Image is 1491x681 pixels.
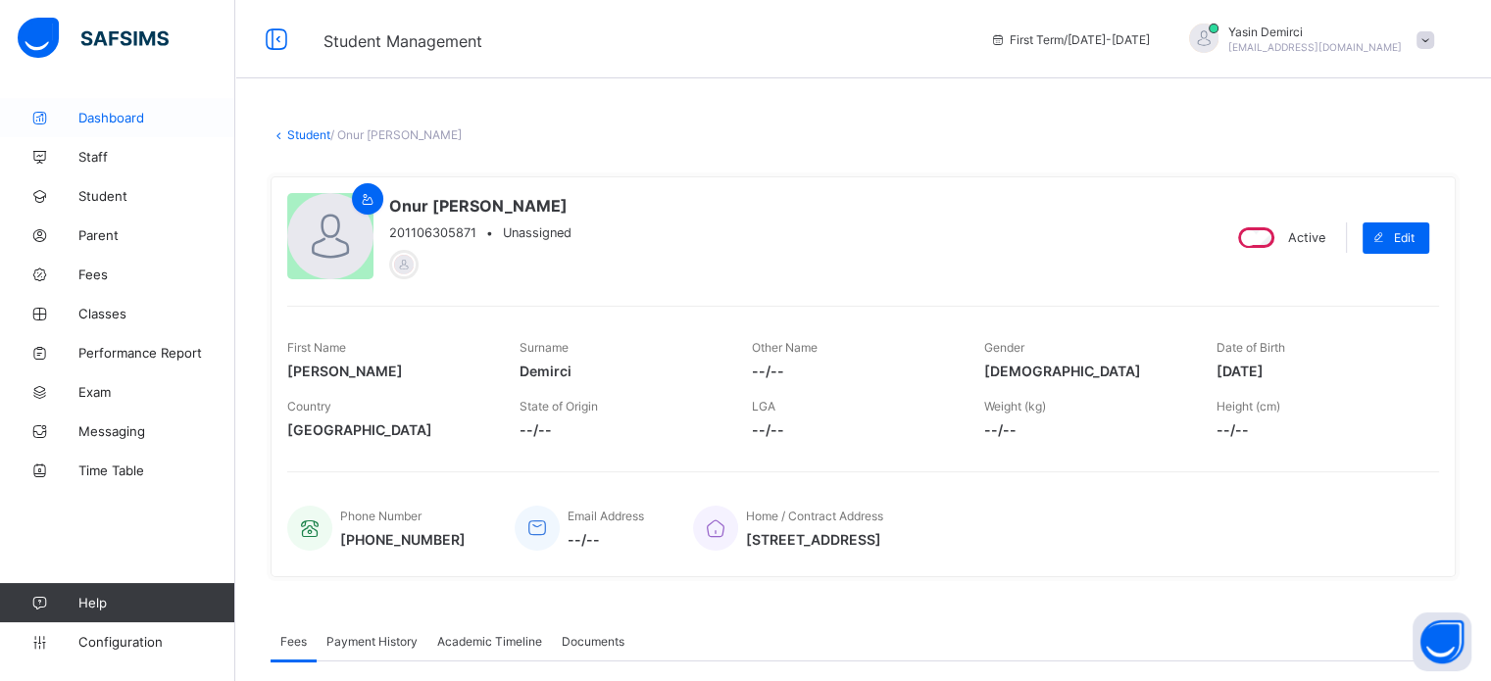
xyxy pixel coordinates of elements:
[1228,41,1402,53] span: [EMAIL_ADDRESS][DOMAIN_NAME]
[287,127,330,142] a: Student
[389,225,476,240] span: 201106305871
[1228,24,1402,39] span: Yasin Demirci
[984,363,1187,379] span: [DEMOGRAPHIC_DATA]
[1217,421,1419,438] span: --/--
[520,340,569,355] span: Surname
[78,345,235,361] span: Performance Report
[990,32,1150,47] span: session/term information
[437,634,542,649] span: Academic Timeline
[389,196,572,216] span: Onur [PERSON_NAME]
[18,18,169,59] img: safsims
[1217,399,1280,413] span: Height (cm)
[280,634,307,649] span: Fees
[78,267,235,282] span: Fees
[340,531,466,548] span: [PHONE_NUMBER]
[520,399,598,413] span: State of Origin
[752,363,955,379] span: --/--
[78,384,235,400] span: Exam
[1288,230,1325,245] span: Active
[389,225,572,240] div: •
[752,421,955,438] span: --/--
[984,340,1024,355] span: Gender
[287,340,346,355] span: First Name
[78,149,235,165] span: Staff
[746,531,883,548] span: [STREET_ADDRESS]
[503,225,572,240] span: Unassigned
[1394,230,1415,245] span: Edit
[1217,340,1285,355] span: Date of Birth
[330,127,462,142] span: / Onur [PERSON_NAME]
[746,509,883,523] span: Home / Contract Address
[323,31,482,51] span: Student Management
[78,423,235,439] span: Messaging
[520,421,722,438] span: --/--
[78,462,235,478] span: Time Table
[984,399,1046,413] span: Weight (kg)
[78,188,235,204] span: Student
[1413,612,1471,671] button: Open asap
[287,399,331,413] span: Country
[1169,24,1444,56] div: YasinDemirci
[520,363,722,379] span: Demirci
[78,227,235,243] span: Parent
[340,509,422,523] span: Phone Number
[752,340,818,355] span: Other Name
[78,595,234,610] span: Help
[78,306,235,321] span: Classes
[287,363,490,379] span: [PERSON_NAME]
[326,634,418,649] span: Payment History
[562,634,624,649] span: Documents
[752,399,775,413] span: LGA
[984,421,1187,438] span: --/--
[1217,363,1419,379] span: [DATE]
[287,421,490,438] span: [GEOGRAPHIC_DATA]
[568,509,644,523] span: Email Address
[78,634,234,650] span: Configuration
[78,110,235,125] span: Dashboard
[568,531,644,548] span: --/--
